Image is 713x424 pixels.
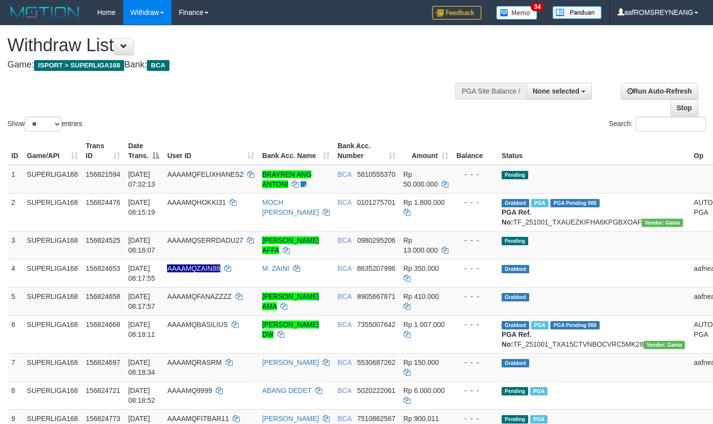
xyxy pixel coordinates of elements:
a: MOCH [PERSON_NAME] [262,198,319,216]
span: [DATE] 07:32:13 [128,170,155,188]
span: AAAAMQBASILIUS [167,321,228,328]
span: ISPORT > SUPERLIGA168 [34,60,124,71]
span: Nama rekening ada tanda titik/strip, harap diedit [167,264,220,272]
img: panduan.png [552,6,602,19]
a: [PERSON_NAME] AFFA [262,236,319,254]
th: Amount: activate to sort column ascending [400,137,453,165]
div: - - - [456,235,494,245]
td: 8 [7,381,23,409]
div: - - - [456,358,494,367]
div: - - - [456,169,494,179]
span: Copy 8635207996 to clipboard [357,264,396,272]
span: Marked by aafnonsreyleab [530,415,547,424]
span: Grabbed [502,321,529,329]
span: 156824668 [86,321,120,328]
th: Bank Acc. Name: activate to sort column ascending [258,137,334,165]
span: Rp 6.000.000 [404,387,445,394]
label: Show entries [7,117,82,131]
span: [DATE] 08:18:34 [128,359,155,376]
a: [PERSON_NAME] DW [262,321,319,338]
span: BCA [338,387,351,394]
th: Trans ID: activate to sort column ascending [82,137,124,165]
span: Rp 150.000 [404,359,439,366]
td: 4 [7,259,23,287]
input: Search: [636,117,706,131]
span: Copy 0980295206 to clipboard [357,236,396,244]
span: 156821594 [86,170,120,178]
span: Pending [502,171,528,179]
th: Balance [452,137,498,165]
div: - - - [456,263,494,273]
td: SUPERLIGA168 [23,287,82,315]
span: Grabbed [502,199,529,207]
b: PGA Ref. No: [502,330,531,348]
span: Marked by aafnonsreyleab [530,387,547,395]
span: Pending [502,387,528,395]
div: - - - [456,386,494,395]
span: BCA [147,60,169,71]
td: 2 [7,193,23,231]
span: PGA Pending [550,199,600,207]
span: BCA [338,359,351,366]
td: SUPERLIGA168 [23,259,82,287]
td: SUPERLIGA168 [23,353,82,381]
span: BCA [338,415,351,423]
td: SUPERLIGA168 [23,231,82,259]
span: 156824773 [86,415,120,423]
span: [DATE] 08:15:19 [128,198,155,216]
a: [PERSON_NAME] AMA [262,293,319,310]
span: AAAAMQFITBAR11 [167,415,229,423]
span: 34 [531,2,544,11]
span: Rp 1.007.000 [404,321,445,328]
span: None selected [533,87,579,95]
h4: Game: Bank: [7,60,466,70]
span: Copy 5810555370 to clipboard [357,170,396,178]
th: User ID: activate to sort column ascending [163,137,258,165]
span: Grabbed [502,359,529,367]
span: BCA [338,198,351,206]
span: BCA [338,264,351,272]
a: ABANG DEDET [262,387,311,394]
a: BRAYREN ANG ANTONI [262,170,311,188]
span: Marked by aafnonsreyleab [531,321,548,329]
span: Copy 7355007642 to clipboard [357,321,396,328]
span: Copy 0101275701 to clipboard [357,198,396,206]
span: AAAAMQRASRM [167,359,221,366]
td: 3 [7,231,23,259]
b: PGA Ref. No: [502,208,531,226]
span: Copy 7510862567 to clipboard [357,415,396,423]
span: Copy 8905667871 to clipboard [357,293,396,300]
select: Showentries [25,117,62,131]
div: - - - [456,320,494,329]
h1: Withdraw List [7,35,466,55]
td: SUPERLIGA168 [23,165,82,194]
span: Vendor URL: https://trx31.1velocity.biz [644,341,685,349]
button: None selected [526,83,592,99]
span: Pending [502,415,528,424]
span: Marked by aafnonsreyleab [531,199,548,207]
span: [DATE] 08:17:57 [128,293,155,310]
span: BCA [338,293,351,300]
span: [DATE] 08:16:07 [128,236,155,254]
a: Run Auto-Refresh [621,83,698,99]
span: Copy 5530687262 to clipboard [357,359,396,366]
div: - - - [456,292,494,301]
div: - - - [456,414,494,424]
span: AAAAMQSERRDADU27 [167,236,243,244]
span: 156824653 [86,264,120,272]
span: AAAAMQ9999 [167,387,212,394]
span: AAAAMQFELIXHANES2 [167,170,243,178]
span: 156824721 [86,387,120,394]
div: PGA Site Balance / [455,83,526,99]
span: [DATE] 08:18:52 [128,387,155,404]
td: SUPERLIGA168 [23,381,82,409]
th: Bank Acc. Number: activate to sort column ascending [334,137,400,165]
span: Pending [502,237,528,245]
img: Feedback.jpg [432,6,481,20]
span: AAAAMQHOKKI31 [167,198,226,206]
span: 156824525 [86,236,120,244]
span: Grabbed [502,293,529,301]
img: Button%20Memo.svg [496,6,538,20]
div: - - - [456,197,494,207]
td: SUPERLIGA168 [23,193,82,231]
